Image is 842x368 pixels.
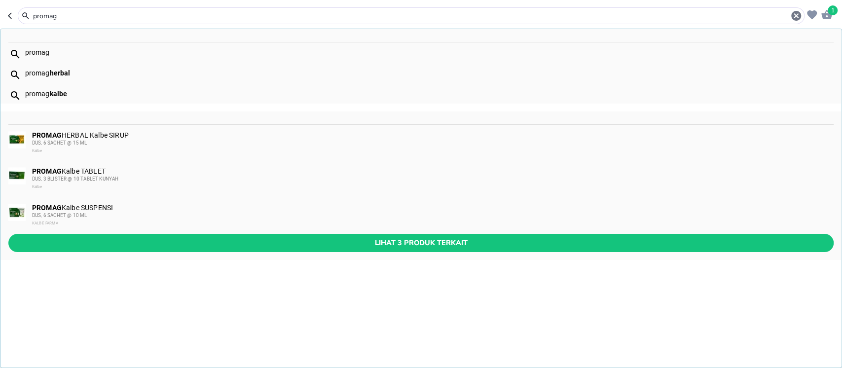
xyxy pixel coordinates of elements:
[32,176,118,182] span: DUS, 3 BLISTER @ 10 TABLET KUNYAH
[32,131,62,139] b: PROMAG
[32,140,87,146] span: DUS, 6 SACHET @ 15 ML
[25,48,833,56] div: promag
[8,234,834,252] button: Lihat 3 produk terkait
[32,148,42,153] span: Kalbe
[32,204,62,212] b: PROMAG
[25,90,833,98] div: promag
[32,11,790,21] input: PANADOL EXTRA Sterling KAPLET
[32,167,833,191] div: Kalbe TABLET
[32,204,833,227] div: Kalbe SUSPENSI
[32,221,58,225] span: KALBE FARMA
[50,90,68,98] b: kalbe
[32,184,42,189] span: Kalbe
[32,131,833,155] div: HERBAL Kalbe SIRUP
[819,7,834,22] button: 1
[50,69,71,77] b: herbal
[16,237,826,249] span: Lihat 3 produk terkait
[32,167,62,175] b: PROMAG
[25,69,833,77] div: promag
[828,5,838,15] span: 1
[32,213,87,218] span: DUS, 6 SACHET @ 10 ML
